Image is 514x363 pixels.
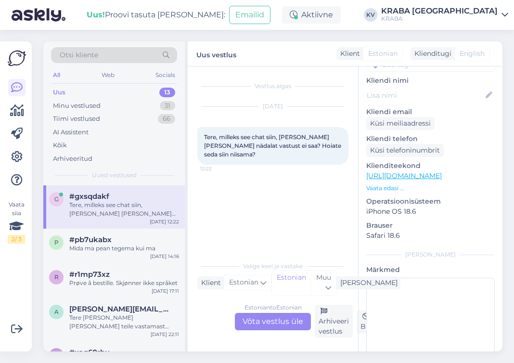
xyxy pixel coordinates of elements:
div: Valige keel ja vastake [197,262,348,271]
div: Socials [154,69,177,81]
div: [DATE] 12:22 [150,218,179,225]
span: Muu [316,273,331,282]
div: Web [100,69,116,81]
div: Klient [197,278,221,288]
span: Uued vestlused [92,171,137,180]
div: KRABA [381,15,498,23]
p: Klienditeekond [366,161,495,171]
div: Klient [336,49,360,59]
span: p [54,239,59,246]
div: AI Assistent [53,128,89,137]
div: Uus [53,88,65,97]
span: English [460,49,485,59]
span: 12:22 [200,165,236,172]
div: Vestlus algas [197,82,348,91]
a: KRABA [GEOGRAPHIC_DATA]KRABA [381,7,508,23]
p: Vaata edasi ... [366,184,495,193]
span: g [54,195,59,203]
img: Askly Logo [8,49,26,67]
div: Aktiivne [282,6,341,24]
div: Tiimi vestlused [53,114,100,124]
div: 2 / 3 [8,235,25,244]
p: Safari 18.6 [366,231,495,241]
div: [DATE] 17:11 [152,287,179,295]
div: Mida ma pean tegema kui ma [69,244,179,253]
div: Blokeeri [357,310,392,333]
input: Lisa nimi [367,90,484,101]
div: [DATE] 14:16 [150,253,179,260]
p: Brauser [366,220,495,231]
div: 31 [160,101,175,111]
div: [DATE] [197,102,348,111]
div: [PERSON_NAME] [366,250,495,259]
div: Minu vestlused [53,101,101,111]
span: #xag60rhu [69,348,110,357]
p: Operatsioonisüsteem [366,196,495,207]
p: Kliendi telefon [366,134,495,144]
div: Küsi telefoninumbrit [366,144,444,157]
div: [DATE] 22:11 [151,331,179,338]
p: iPhone OS 18.6 [366,207,495,217]
span: #r1mp73xz [69,270,110,279]
div: KRABA [GEOGRAPHIC_DATA] [381,7,498,15]
div: Klienditugi [411,49,451,59]
p: Kliendi nimi [366,76,495,86]
button: Emailid [229,6,270,24]
div: All [51,69,62,81]
div: Prøve å bestille. Skjønner ikke språket [69,279,179,287]
span: Tere, milleks see chat siin, [PERSON_NAME] [PERSON_NAME] nädalat vastust ei saa? Hoiate seda siin... [204,133,343,158]
label: Uus vestlus [196,47,236,60]
span: #gxsqdakf [69,192,109,201]
div: Arhiveeri vestlus [315,305,353,338]
div: Arhiveeritud [53,154,92,164]
p: Märkmed [366,265,495,275]
div: Kõik [53,141,67,150]
span: r [54,273,59,281]
div: [PERSON_NAME] [336,278,398,288]
span: Estonian [368,49,398,59]
div: 66 [158,114,175,124]
div: Vaata siia [8,200,25,244]
div: Estonian to Estonian [244,303,302,312]
span: Otsi kliente [60,50,98,60]
p: Kliendi email [366,107,495,117]
span: #pb7ukabx [69,235,112,244]
span: a [54,308,59,315]
div: Estonian [272,271,311,295]
a: [URL][DOMAIN_NAME] [366,171,442,180]
div: Proovi tasuta [PERSON_NAME]: [87,9,225,21]
div: Tere [PERSON_NAME] [PERSON_NAME] teile vastamast [GEOGRAPHIC_DATA] sepa turu noored müüjannad ma ... [69,313,179,331]
div: Võta vestlus üle [235,313,311,330]
div: Tere, milleks see chat siin, [PERSON_NAME] [PERSON_NAME] nädalat vastust ei saa? Hoiate seda siin... [69,201,179,218]
span: allan.matt19@gmail.com [69,305,169,313]
div: 13 [159,88,175,97]
span: Estonian [229,277,258,288]
b: Uus! [87,10,105,19]
div: Küsi meiliaadressi [366,117,435,130]
div: KV [364,8,377,22]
